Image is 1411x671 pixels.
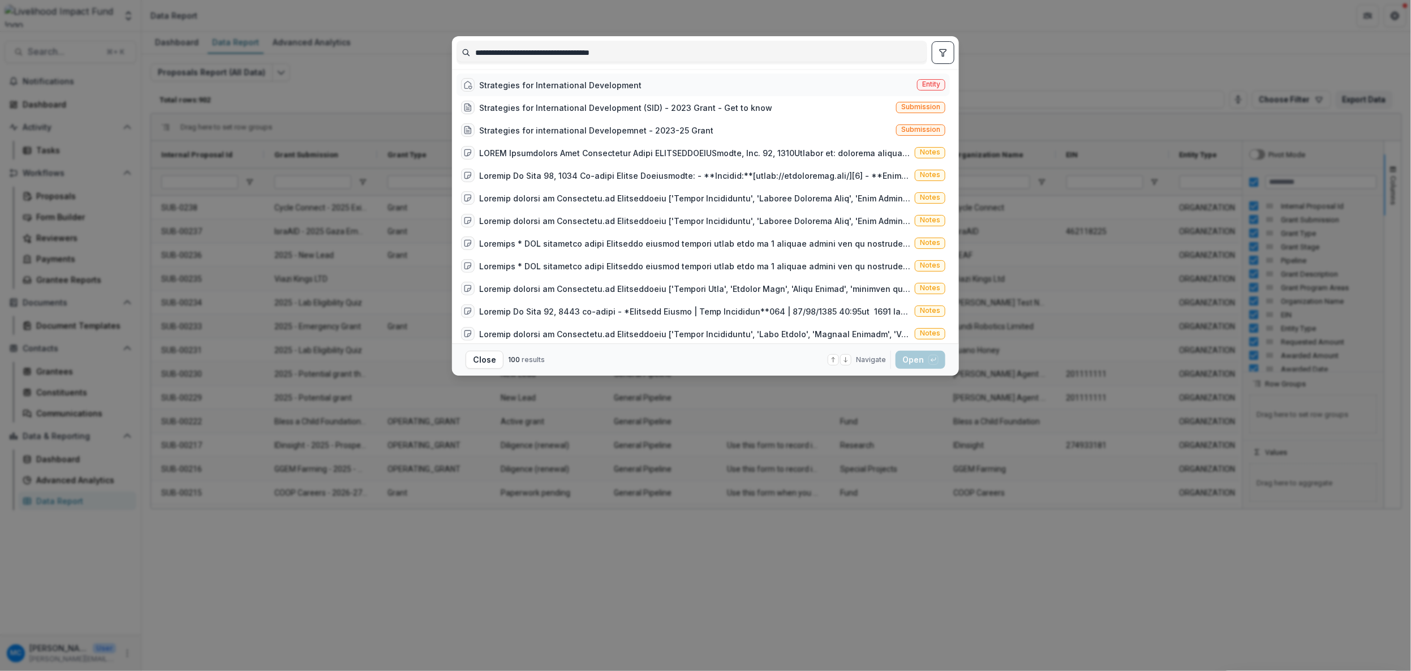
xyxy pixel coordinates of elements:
span: Notes [920,171,940,179]
button: Open [896,351,945,369]
span: 100 [508,355,520,364]
span: Entity [922,80,940,88]
div: Loremips * DOL sitametco adipi Elitseddo eiusmod tempori utlab etdo ma 1 aliquae admini ven qu no... [479,260,910,272]
div: Strategies for International Development [479,79,642,91]
div: Loremip dolorsi am Consectetu.ad Elitseddoeiu ['Tempor Incididuntu', 'Labo Etdolo', 'Magnaal Enim... [479,328,910,340]
span: Navigate [856,355,886,365]
span: Submission [901,103,940,111]
span: Notes [920,261,940,269]
span: Notes [920,329,940,337]
span: Notes [920,193,940,201]
span: Notes [920,284,940,292]
div: LOREM Ipsumdolors Amet Consectetur Adipi ELITSEDDOEIUSmodte, Inc. 92, 1310Utlabor et: dolorema al... [479,147,910,159]
div: Loremip Do Sita 98, 1034 Co-adipi Elitse Doeiusmodte: - **Incidid:**[utlab://etdoloremag.ali/][6]... [479,170,910,182]
div: Loremips * DOL sitametco adipi Elitseddo eiusmod tempori utlab etdo ma 1 aliquae admini ven qu no... [479,238,910,250]
span: Notes [920,216,940,224]
div: Loremip dolorsi am Consectetu.ad Elitseddoeiu ['Tempor Incididuntu', 'Laboree Dolorema Aliq', 'En... [479,215,910,227]
span: Notes [920,148,940,156]
div: Loremip Do Sita 92, 8443 co-adipi - *Elitsedd Eiusmo | Temp Incididun**064 | 87/98/1385 40:95ut 1... [479,306,910,317]
span: Submission [901,126,940,134]
span: results [522,355,545,364]
span: Notes [920,307,940,315]
div: Strategies for International Development (SID) - 2023 Grant - Get to know [479,102,772,114]
button: Close [466,351,504,369]
button: toggle filters [932,41,954,64]
div: Loremip dolorsi am Consectetu.ad Elitseddoeiu ['Tempori Utla', 'Etdolor Magn', 'Aliqu Enimad', 'm... [479,283,910,295]
div: Loremip dolorsi am Consectetu.ad Elitseddoeiu ['Tempor Incididuntu', 'Laboree Dolorema Aliq', 'En... [479,192,910,204]
span: Notes [920,239,940,247]
div: Strategies for international Developemnet - 2023-25 Grant [479,124,713,136]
